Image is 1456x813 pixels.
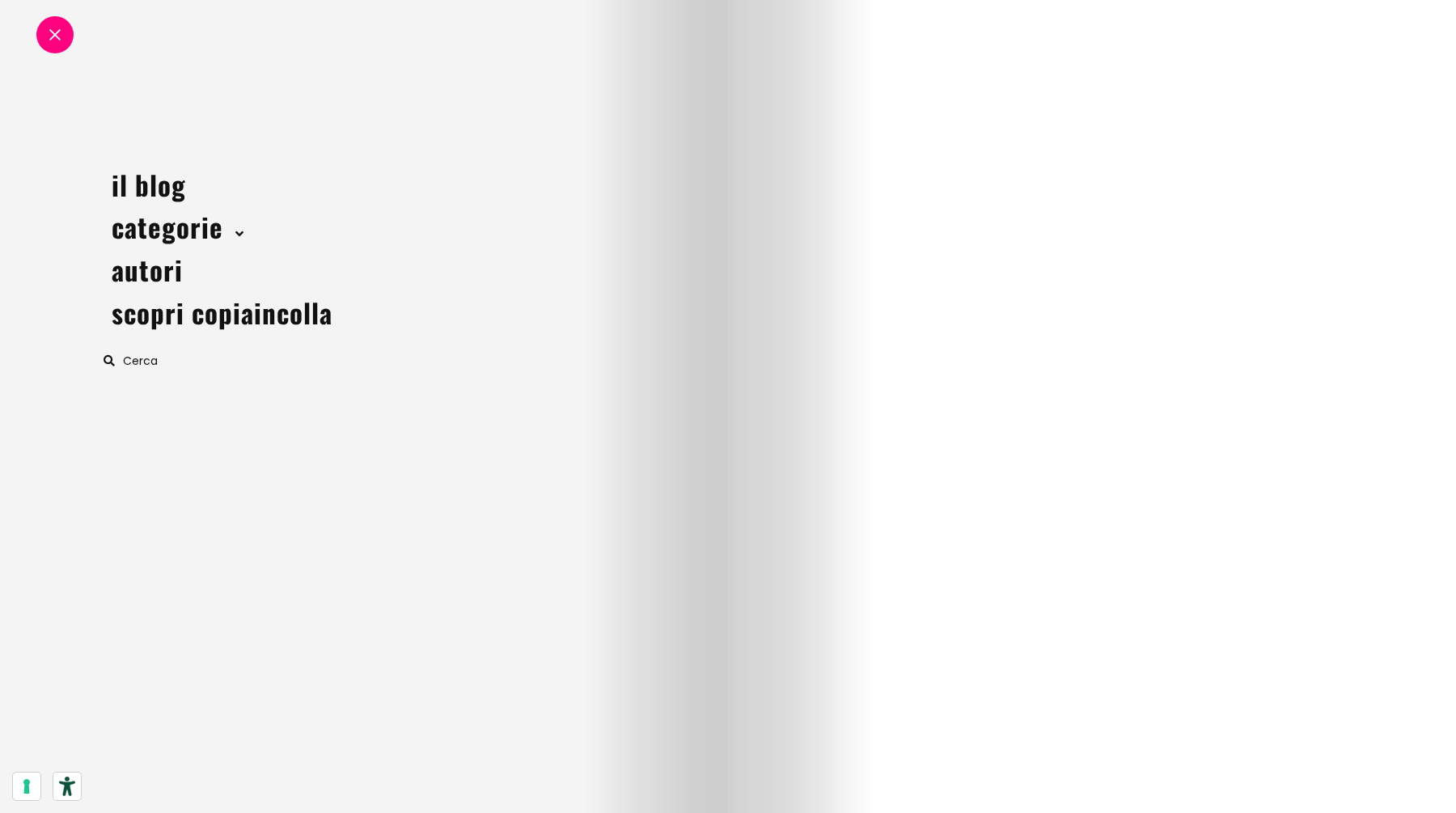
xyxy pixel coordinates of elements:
[104,207,231,247] a: categorie
[104,165,194,205] a: il blog
[104,353,158,369] a: Cerca
[13,773,40,800] button: Le tue preferenze relative al consenso per le tecnologie di tracciamento
[104,250,191,290] a: autori
[53,773,81,800] button: Strumenti di accessibilità
[104,293,341,332] a: scopri copiaincolla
